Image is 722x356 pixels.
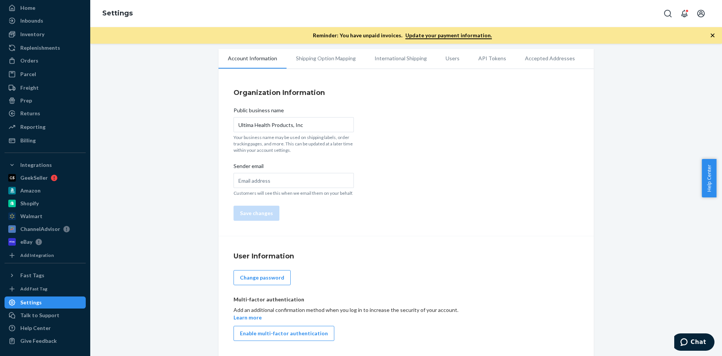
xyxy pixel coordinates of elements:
a: Replenishments [5,42,86,54]
div: Inbounds [20,17,43,24]
p: Your business name may be used on shipping labels, order tracking pages, and more. This can be up... [234,134,354,153]
div: Give Feedback [20,337,57,345]
a: eBay [5,236,86,248]
button: Save changes [234,206,279,221]
a: Add Fast Tag [5,284,86,293]
a: Reporting [5,121,86,133]
div: eBay [20,238,32,246]
p: Reminder: You have unpaid invoices. [313,32,492,39]
div: Returns [20,110,40,117]
input: Sender email [234,173,354,188]
div: Inventory [20,31,44,38]
button: Talk to Support [5,309,86,321]
div: Parcel [20,70,36,78]
div: Add Integration [20,252,54,258]
li: Account Information [218,49,287,69]
a: Orders [5,55,86,67]
a: Returns [5,107,86,119]
button: Fast Tags [5,269,86,281]
a: Update your payment information. [405,32,492,39]
span: Sender email [234,162,264,173]
p: Customers will see this when we email them on your behalf. [234,190,354,196]
a: Billing [5,134,86,147]
button: Change password [234,270,291,285]
a: ChannelAdvisor [5,223,86,235]
div: Settings [20,299,42,306]
li: Users [436,49,469,68]
h4: Organization Information [234,88,579,98]
a: Parcel [5,68,86,80]
a: Settings [5,296,86,309]
li: Accepted Addresses [516,49,584,68]
p: Multi-factor authentication [234,296,304,303]
a: Inbounds [5,15,86,27]
a: Freight [5,82,86,94]
button: Integrations [5,159,86,171]
div: GeekSeller [20,174,48,182]
button: Open notifications [677,6,692,21]
div: Shopify [20,200,39,207]
button: Enable multi-factor authentication [234,326,334,341]
li: Shipping Option Mapping [287,49,365,68]
a: Settings [102,9,133,17]
li: API Tokens [469,49,516,68]
div: Amazon [20,187,41,194]
a: Home [5,2,86,14]
a: Prep [5,95,86,107]
button: Open account menu [693,6,708,21]
div: Orders [20,57,38,64]
div: Help Center [20,324,51,332]
a: Add Integration [5,251,86,260]
a: Shopify [5,197,86,209]
div: Add Fast Tag [20,286,47,292]
div: Add an additional confirmation method when you log in to increase the security of your account. [234,306,459,321]
div: Reporting [20,123,46,131]
iframe: Opens a widget where you can chat to one of our agents [674,333,714,352]
div: Replenishments [20,44,60,52]
h4: User Information [234,251,579,261]
div: Home [20,4,35,12]
div: Walmart [20,212,42,220]
button: Give Feedback [5,335,86,347]
li: International Shipping [365,49,436,68]
ol: breadcrumbs [96,3,139,24]
button: Help Center [702,159,716,197]
input: Public business name [234,117,354,132]
div: ChannelAdvisor [20,225,60,233]
span: Public business name [234,107,284,117]
a: GeekSeller [5,172,86,184]
a: Walmart [5,210,86,222]
button: Learn more [234,314,262,321]
div: Freight [20,84,39,92]
a: Help Center [5,322,86,334]
div: Prep [20,97,32,104]
div: Talk to Support [20,312,59,319]
a: Amazon [5,185,86,197]
button: Open Search Box [660,6,675,21]
div: Integrations [20,161,52,169]
div: Billing [20,137,36,144]
a: Inventory [5,28,86,40]
div: Fast Tags [20,272,44,279]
